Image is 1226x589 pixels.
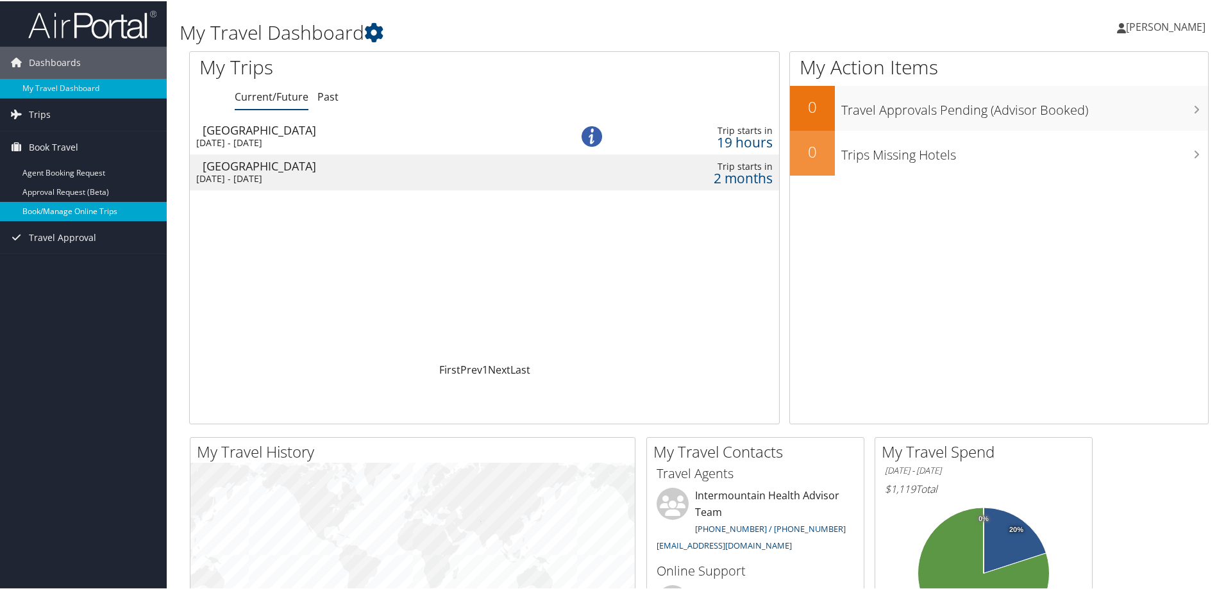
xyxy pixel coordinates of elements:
h1: My Trips [199,53,524,79]
a: 0Travel Approvals Pending (Advisor Booked) [790,85,1208,129]
div: 2 months [639,171,773,183]
a: Last [510,361,530,376]
li: Intermountain Health Advisor Team [650,486,861,555]
div: [DATE] - [DATE] [196,172,537,183]
div: [DATE] - [DATE] [196,136,537,147]
h2: 0 [790,95,835,117]
div: [GEOGRAPHIC_DATA] [203,159,543,170]
a: [EMAIL_ADDRESS][DOMAIN_NAME] [657,538,792,550]
h2: My Travel History [197,440,635,461]
tspan: 20% [1009,525,1023,533]
span: Trips [29,97,51,129]
h6: [DATE] - [DATE] [885,463,1082,476]
h2: 0 [790,140,835,162]
a: [PHONE_NUMBER] / [PHONE_NUMBER] [695,522,846,533]
a: Next [488,361,510,376]
span: Dashboards [29,46,81,78]
img: alert-flat-solid-info.png [582,125,602,145]
span: $1,119 [885,481,916,495]
a: First [439,361,460,376]
h3: Trips Missing Hotels [841,138,1208,163]
h3: Travel Agents [657,463,854,481]
a: Current/Future [235,88,308,103]
h1: My Action Items [790,53,1208,79]
img: airportal-logo.png [28,8,156,38]
h1: My Travel Dashboard [180,18,872,45]
h6: Total [885,481,1082,495]
a: Prev [460,361,482,376]
div: 19 hours [639,135,773,147]
a: [PERSON_NAME] [1117,6,1218,45]
h2: My Travel Contacts [653,440,864,461]
h3: Travel Approvals Pending (Advisor Booked) [841,94,1208,118]
span: Book Travel [29,130,78,162]
span: [PERSON_NAME] [1126,19,1205,33]
a: 1 [482,361,488,376]
h2: My Travel Spend [882,440,1092,461]
a: 0Trips Missing Hotels [790,129,1208,174]
h3: Online Support [657,561,854,579]
div: Trip starts in [639,160,773,171]
div: [GEOGRAPHIC_DATA] [203,123,543,135]
tspan: 0% [978,514,989,522]
span: Travel Approval [29,220,96,253]
a: Past [317,88,339,103]
div: Trip starts in [639,124,773,135]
